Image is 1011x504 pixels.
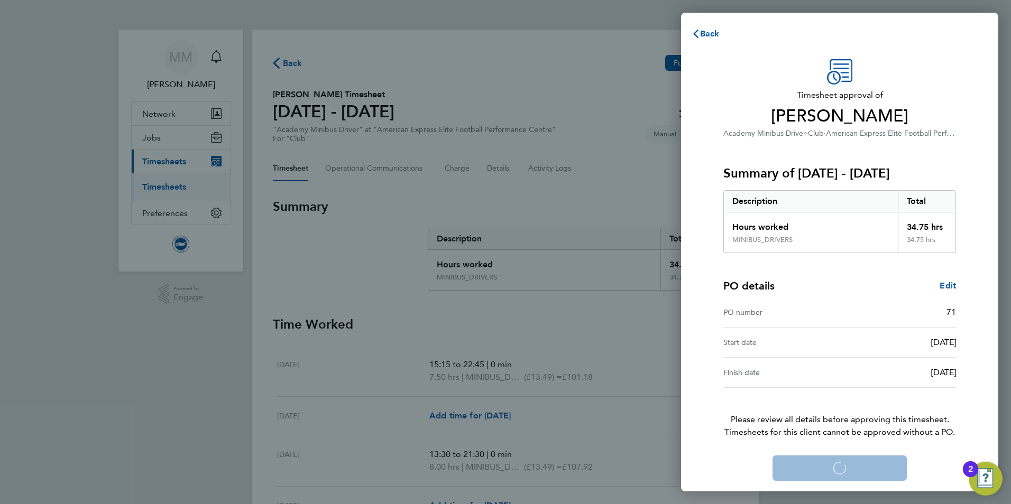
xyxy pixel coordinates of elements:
a: Edit [940,279,956,292]
div: Start date [723,336,840,349]
button: Open Resource Center, 2 new notifications [969,462,1003,496]
span: Timesheets for this client cannot be approved without a PO. [711,426,969,438]
div: Finish date [723,366,840,379]
span: Timesheet approval of [723,89,956,101]
span: Back [700,29,720,39]
h4: PO details [723,278,775,293]
div: 2 [968,469,973,483]
div: Description [724,191,898,212]
div: Hours worked [724,212,898,236]
div: MINIBUS_DRIVERS [732,236,793,244]
div: Total [898,191,956,212]
span: Club [808,129,824,138]
div: 34.75 hrs [898,236,956,253]
button: Back [681,23,730,44]
div: 34.75 hrs [898,212,956,236]
div: [DATE] [840,366,956,379]
p: Please review all details before approving this timesheet. [711,388,969,438]
div: Summary of 01 - 30 Sep 2025 [723,190,956,253]
span: · [824,129,826,138]
span: Academy Minibus Driver [723,129,806,138]
span: 71 [946,307,956,317]
div: PO number [723,306,840,319]
span: American Express Elite Football Performance Centre [826,128,1001,138]
span: [PERSON_NAME] [723,106,956,127]
span: · [806,129,808,138]
div: [DATE] [840,336,956,349]
h3: Summary of [DATE] - [DATE] [723,165,956,182]
span: Edit [940,281,956,291]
